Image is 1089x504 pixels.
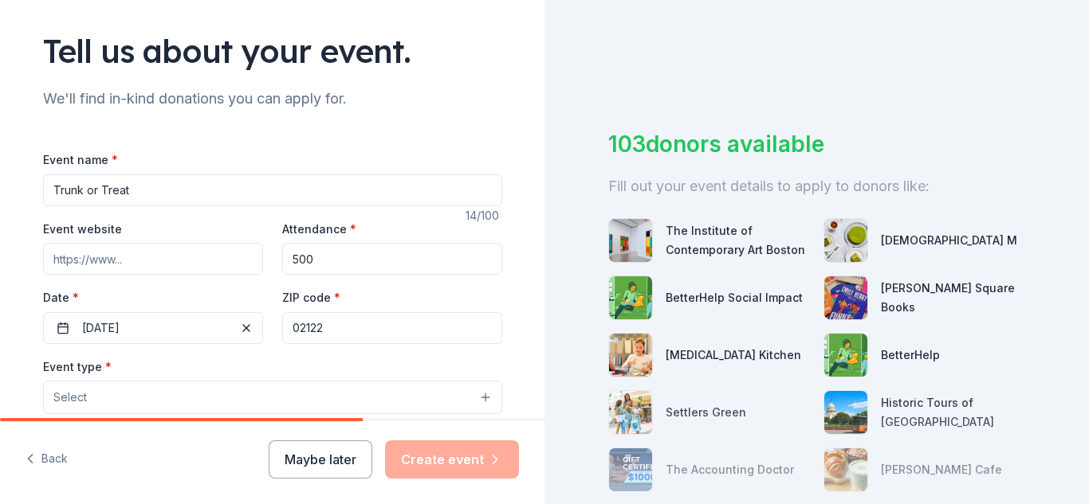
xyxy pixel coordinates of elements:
[43,221,122,237] label: Event website
[43,29,502,73] div: Tell us about your event.
[269,440,372,479] button: Maybe later
[282,312,502,344] input: 12345 (U.S. only)
[666,346,801,365] div: [MEDICAL_DATA] Kitchen
[53,388,87,407] span: Select
[43,243,263,275] input: https://www...
[43,359,112,375] label: Event type
[824,276,867,319] img: photo for Porter Square Books
[608,127,1025,161] div: 103 donors available
[43,290,263,306] label: Date
[609,276,652,319] img: photo for BetterHelp Social Impact
[43,152,118,168] label: Event name
[824,219,867,262] img: photo for Lady M
[43,174,502,206] input: Spring Fundraiser
[26,443,68,476] button: Back
[43,86,502,111] div: We'll find in-kind donations you can apply for.
[608,174,1025,199] div: Fill out your event details to apply to donors like:
[609,219,652,262] img: photo for The Institute of Contemporary Art Boston
[666,221,811,260] div: The Institute of Contemporary Art Boston
[881,279,1026,317] div: [PERSON_NAME] Square Books
[282,221,356,237] label: Attendance
[666,288,803,307] div: BetterHelp Social Impact
[881,346,940,365] div: BetterHelp
[881,231,1017,250] div: [DEMOGRAPHIC_DATA] M
[43,312,263,344] button: [DATE]
[824,334,867,377] img: photo for BetterHelp
[466,206,502,225] div: 14 /100
[282,243,502,275] input: 20
[282,290,340,306] label: ZIP code
[43,381,502,414] button: Select
[609,334,652,377] img: photo for Taste Buds Kitchen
